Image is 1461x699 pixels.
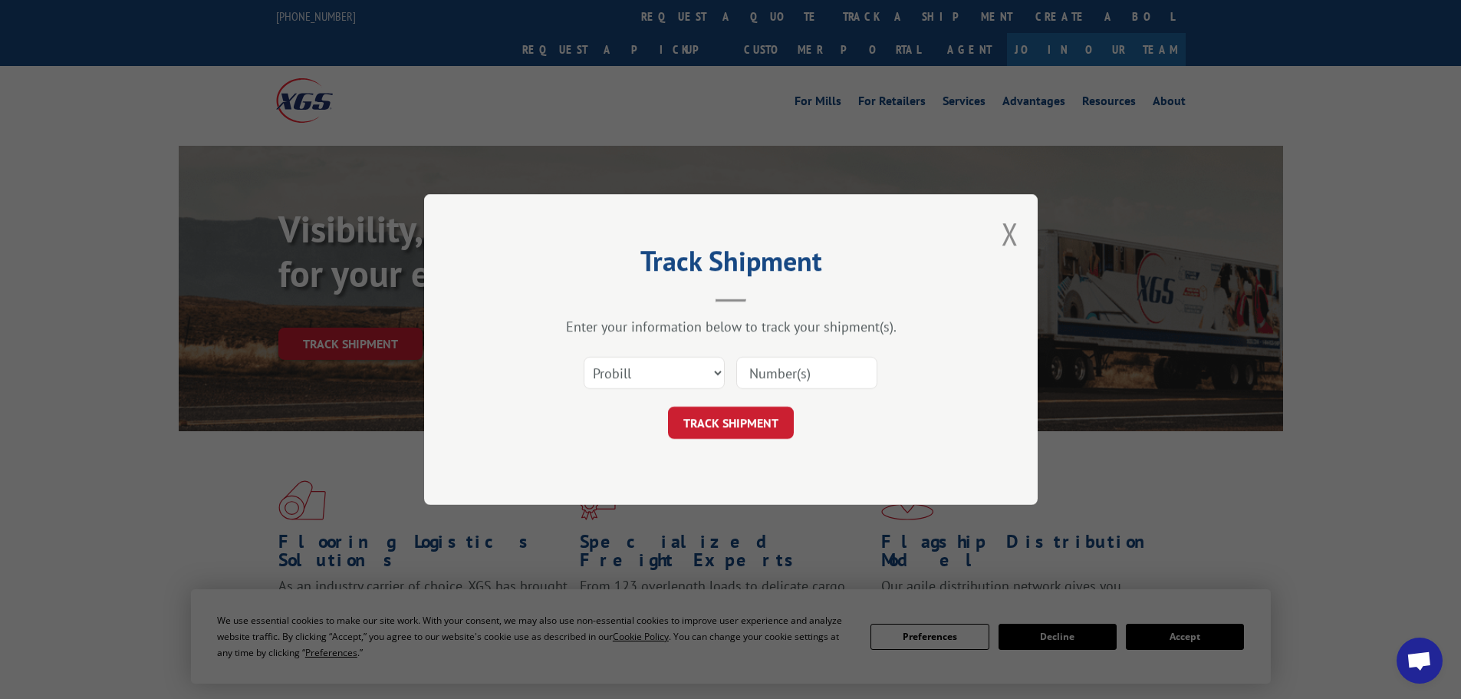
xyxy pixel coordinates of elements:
h2: Track Shipment [501,250,961,279]
div: Open chat [1397,638,1443,684]
div: Enter your information below to track your shipment(s). [501,318,961,335]
button: TRACK SHIPMENT [668,407,794,439]
input: Number(s) [736,357,877,389]
button: Close modal [1002,213,1018,254]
